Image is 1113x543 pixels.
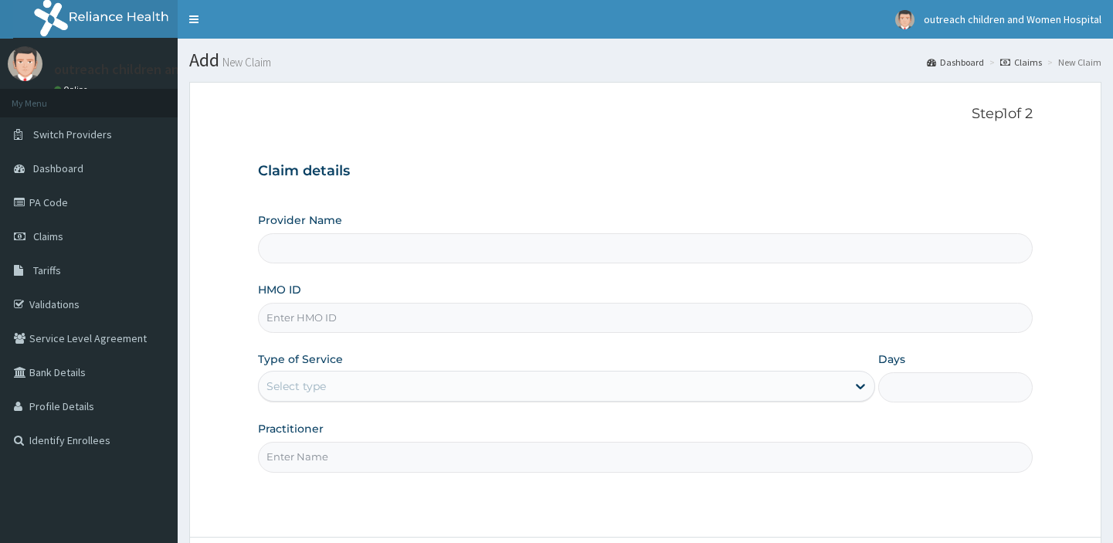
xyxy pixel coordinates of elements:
[878,351,905,367] label: Days
[258,303,1032,333] input: Enter HMO ID
[924,12,1101,26] span: outreach children and Women Hospital
[258,421,324,436] label: Practitioner
[258,282,301,297] label: HMO ID
[189,50,1101,70] h1: Add
[33,263,61,277] span: Tariffs
[33,229,63,243] span: Claims
[219,56,271,68] small: New Claim
[266,378,326,394] div: Select type
[8,46,42,81] img: User Image
[1000,56,1042,69] a: Claims
[258,106,1032,123] p: Step 1 of 2
[54,63,289,76] p: outreach children and Women Hospital
[1043,56,1101,69] li: New Claim
[258,212,342,228] label: Provider Name
[258,442,1032,472] input: Enter Name
[927,56,984,69] a: Dashboard
[258,351,343,367] label: Type of Service
[895,10,914,29] img: User Image
[33,161,83,175] span: Dashboard
[258,163,1032,180] h3: Claim details
[33,127,112,141] span: Switch Providers
[54,84,91,95] a: Online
